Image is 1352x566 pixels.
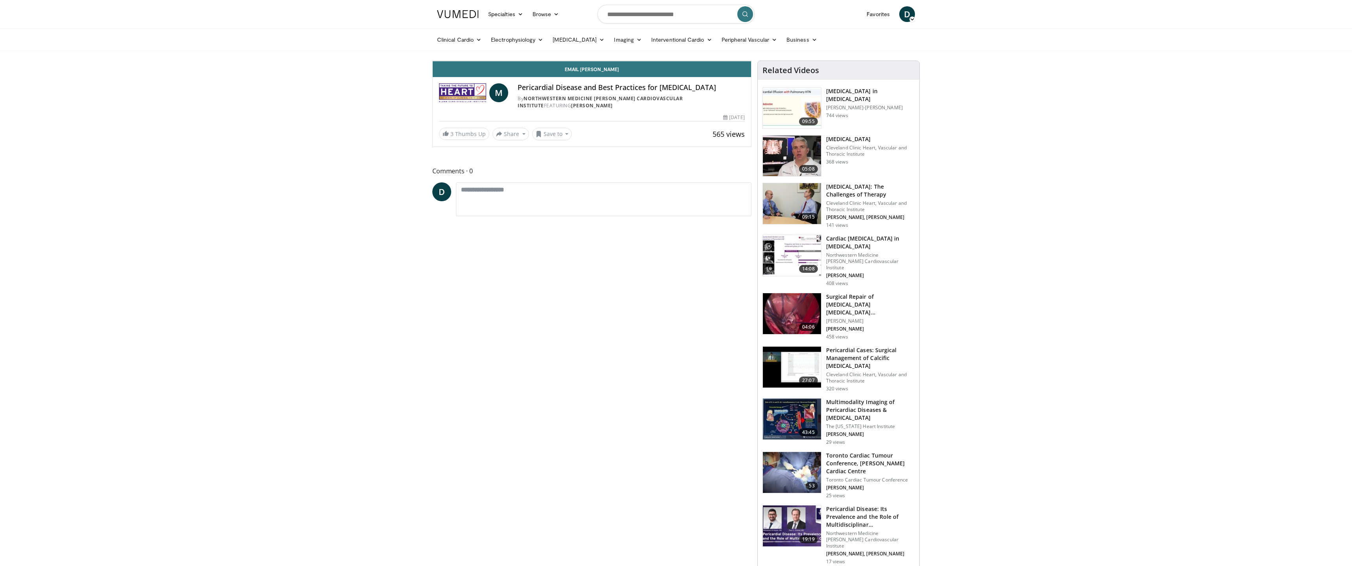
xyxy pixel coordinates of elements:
a: 09:55 [MEDICAL_DATA] in [MEDICAL_DATA] [PERSON_NAME]-[PERSON_NAME] 744 views [762,87,915,129]
button: Save to [532,128,572,140]
span: 27:07 [799,377,818,384]
p: 408 views [826,280,848,287]
a: Email [PERSON_NAME] [433,61,751,77]
img: e1d9762e-5220-4a4e-9de3-10c1d7db7c4d.150x105_q85_crop-smart_upscale.jpg [763,136,821,176]
img: VuMedi Logo [437,10,479,18]
p: Cleveland Clinic Heart, Vascular and Thoracic Institute [826,145,915,157]
p: 25 views [826,492,845,499]
p: Northwestern Medicine [PERSON_NAME] Cardiovascular Institute [826,252,915,271]
span: 05:08 [799,165,818,173]
div: By FEATURING [518,95,745,109]
a: Electrophysiology [486,32,548,48]
span: Comments 0 [432,166,751,176]
a: Imaging [609,32,647,48]
p: 458 views [826,334,848,340]
span: 19:19 [799,535,818,543]
a: D [899,6,915,22]
p: 320 views [826,386,848,392]
span: 53 [806,482,817,490]
h3: Pericardial Disease: Its Prevalence and the Role of Multidisciplinar… [826,505,915,529]
p: Cleveland Clinic Heart, Vascular and Thoracic Institute [826,371,915,384]
a: 3 Thumbs Up [439,128,489,140]
p: 17 views [826,559,845,565]
p: Northwestern Medicine [PERSON_NAME] Cardiovascular Institute [826,530,915,549]
p: Toronto Cardiac Tumour Conference [826,477,915,483]
a: 05:08 [MEDICAL_DATA] Cleveland Clinic Heart, Vascular and Thoracic Institute 368 views [762,135,915,177]
a: Peripheral Vascular [717,32,782,48]
h4: Related Videos [762,66,819,75]
a: 43:45 Multimodality Imaging of Pericardiac Diseases & [MEDICAL_DATA] The [US_STATE] Heart Institu... [762,398,915,445]
a: 53 Toronto Cardiac Tumour Conference, [PERSON_NAME] Cardiac Centre Toronto Cardiac Tumour Confere... [762,452,915,499]
a: M [489,83,508,102]
p: [PERSON_NAME] [826,272,915,279]
a: Interventional Cardio [647,32,717,48]
img: 81806da1-cb19-4291-9e63-af6f9c08f6e2.150x105_q85_crop-smart_upscale.jpg [763,183,821,224]
img: d577c60f-64cb-4446-b063-a4cf764dc968.150x105_q85_crop-smart_upscale.jpg [763,505,821,546]
img: 018d9d45-e6a0-4f0c-a02c-d05f301721ba.150x105_q85_crop-smart_upscale.jpg [763,452,821,493]
h3: Pericardial Cases: Surgical Management of Calcific [MEDICAL_DATA] [826,346,915,370]
span: 3 [450,130,454,138]
p: [PERSON_NAME], [PERSON_NAME] [826,551,915,557]
p: 141 views [826,222,848,228]
a: Browse [528,6,564,22]
span: 09:15 [799,213,818,221]
h3: Cardiac [MEDICAL_DATA] in [MEDICAL_DATA] [826,235,915,250]
span: 43:45 [799,428,818,436]
a: Northwestern Medicine [PERSON_NAME] Cardiovascular Institute [518,95,683,109]
a: 04:06 Surgical Repair of [MEDICAL_DATA] [MEDICAL_DATA] [MEDICAL_DATA] into Right Atr… [PERSON_NAM... [762,293,915,340]
a: D [432,182,451,201]
a: 14:08 Cardiac [MEDICAL_DATA] in [MEDICAL_DATA] Northwestern Medicine [PERSON_NAME] Cardiovascular... [762,235,915,287]
span: 565 views [713,129,745,139]
a: 09:15 [MEDICAL_DATA]: The Challenges of Therapy Cleveland Clinic Heart, Vascular and Thoracic Ins... [762,183,915,228]
img: 8c062c70-7437-4360-a922-923dab357f48.150x105_q85_crop-smart_upscale.jpg [763,399,821,439]
h3: Surgical Repair of [MEDICAL_DATA] [MEDICAL_DATA] [MEDICAL_DATA] into Right Atr… [826,293,915,316]
p: 29 views [826,439,845,445]
h3: Multimodality Imaging of Pericardiac Diseases & [MEDICAL_DATA] [826,398,915,422]
h3: Toronto Cardiac Tumour Conference, [PERSON_NAME] Cardiac Centre [826,452,915,475]
img: Northwestern Medicine Bluhm Cardiovascular Institute [439,83,486,102]
a: Business [782,32,822,48]
p: 368 views [826,159,848,165]
input: Search topics, interventions [597,5,755,24]
p: Cleveland Clinic Heart, Vascular and Thoracic Institute [826,200,915,213]
span: 09:55 [799,118,818,125]
img: 742811d5-264f-45b0-855e-2ae3510b3c71.150x105_q85_crop-smart_upscale.jpg [763,88,821,129]
span: 04:06 [799,323,818,331]
p: [PERSON_NAME] [826,431,915,437]
a: 19:19 Pericardial Disease: Its Prevalence and the Role of Multidisciplinar… Northwestern Medicine... [762,505,915,565]
a: Clinical Cardio [432,32,486,48]
p: [PERSON_NAME] [826,326,915,332]
img: e0afaba8-930f-427d-8619-bec63c13eee7.150x105_q85_crop-smart_upscale.jpg [763,235,821,276]
a: Favorites [862,6,895,22]
p: [PERSON_NAME], [PERSON_NAME] [826,214,915,221]
p: [PERSON_NAME] [826,485,915,491]
div: [DATE] [723,114,744,121]
span: 14:08 [799,265,818,273]
h3: [MEDICAL_DATA] in [MEDICAL_DATA] [826,87,915,103]
h3: [MEDICAL_DATA]: The Challenges of Therapy [826,183,915,198]
a: [PERSON_NAME] [571,102,613,109]
img: e8fada25-58cd-41e8-87e0-fa5351933d50.150x105_q85_crop-smart_upscale.jpg [763,293,821,334]
p: [PERSON_NAME] [826,318,915,324]
img: 3dc0368a-2075-4784-b9ef-fd2b016ac5c5.150x105_q85_crop-smart_upscale.jpg [763,347,821,388]
h4: Pericardial Disease and Best Practices for [MEDICAL_DATA] [518,83,745,92]
a: 27:07 Pericardial Cases: Surgical Management of Calcific [MEDICAL_DATA] Cleveland Clinic Heart, V... [762,346,915,392]
a: Specialties [483,6,528,22]
a: [MEDICAL_DATA] [548,32,609,48]
p: The [US_STATE] Heart Institute [826,423,915,430]
p: [PERSON_NAME]-[PERSON_NAME] [826,105,915,111]
p: 744 views [826,112,848,119]
h3: [MEDICAL_DATA] [826,135,915,143]
button: Share [492,128,529,140]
